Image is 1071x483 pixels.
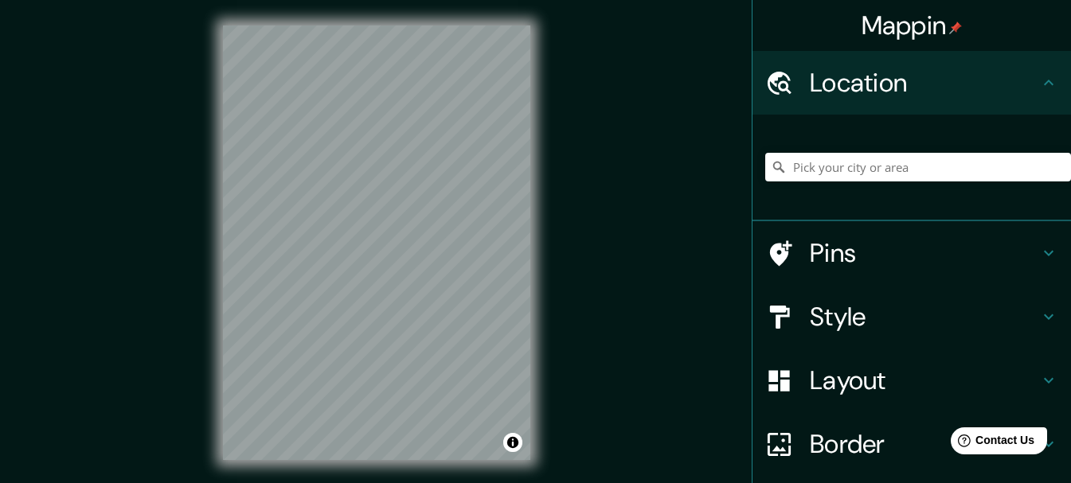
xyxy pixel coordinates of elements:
div: Pins [752,221,1071,285]
h4: Border [810,428,1039,460]
button: Toggle attribution [503,433,522,452]
div: Layout [752,349,1071,412]
h4: Mappin [862,10,963,41]
canvas: Map [223,25,530,460]
div: Border [752,412,1071,476]
h4: Style [810,301,1039,333]
div: Location [752,51,1071,115]
h4: Pins [810,237,1039,269]
h4: Layout [810,364,1039,396]
h4: Location [810,67,1039,99]
iframe: Help widget launcher [929,421,1053,465]
div: Style [752,285,1071,349]
input: Pick your city or area [765,153,1071,181]
img: pin-icon.png [949,21,962,34]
